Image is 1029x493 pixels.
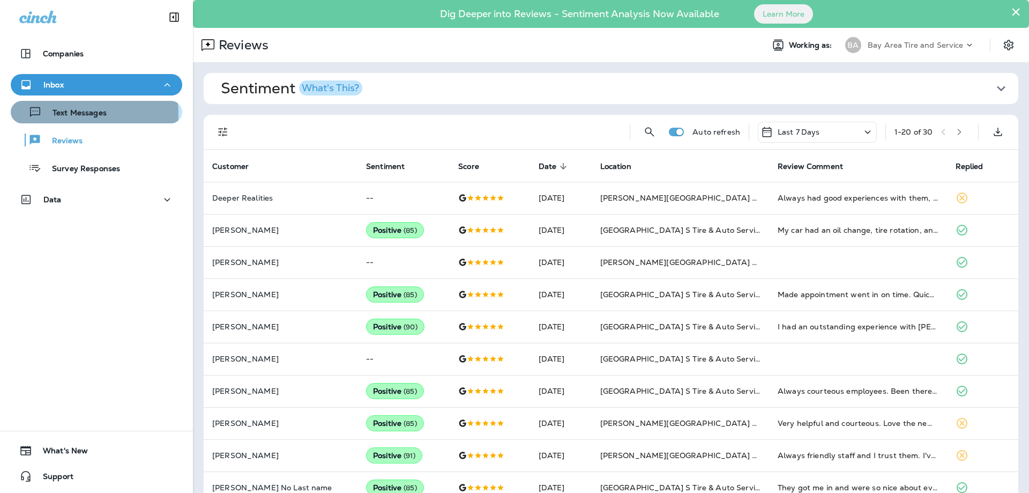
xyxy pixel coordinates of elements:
[600,161,645,171] span: Location
[530,375,592,407] td: [DATE]
[43,49,84,58] p: Companies
[778,162,843,171] span: Review Comment
[530,311,592,343] td: [DATE]
[221,79,362,98] h1: Sentiment
[212,258,349,267] p: [PERSON_NAME]
[11,129,182,151] button: Reviews
[404,322,417,332] span: ( 90 )
[778,193,938,203] div: Always had good experiences with them, they take care of you & friendly.
[530,182,592,214] td: [DATE]
[212,387,349,395] p: [PERSON_NAME]
[600,225,763,235] span: [GEOGRAPHIC_DATA] S Tire & Auto Service
[212,194,349,202] p: Deeper Realities
[43,80,64,89] p: Inbox
[894,128,933,136] div: 1 - 20 of 30
[32,446,88,459] span: What's New
[530,343,592,375] td: [DATE]
[11,466,182,487] button: Support
[366,383,424,399] div: Positive
[404,483,417,492] span: ( 85 )
[778,289,938,300] div: Made appointment went in on time. Quick diagnosis and service. Staff explained the process and li...
[600,354,763,364] span: [GEOGRAPHIC_DATA] S Tire & Auto Service
[600,193,830,203] span: [PERSON_NAME][GEOGRAPHIC_DATA] S Tire & Auto Service
[11,157,182,179] button: Survey Responses
[778,225,938,236] div: My car had an oil change, tire rotation, and fluid checks. They were friendly, helpful, and quick.
[41,136,83,146] p: Reviews
[212,290,349,299] p: [PERSON_NAME]
[32,472,73,485] span: Support
[357,343,450,375] td: --
[778,482,938,493] div: They got me in and were so nice about everything! will definitely go back!
[41,164,120,174] p: Survey Responses
[999,35,1018,55] button: Settings
[600,418,830,428] span: [PERSON_NAME][GEOGRAPHIC_DATA] S Tire & Auto Service
[366,447,422,463] div: Positive
[212,451,349,460] p: [PERSON_NAME]
[11,43,182,64] button: Companies
[212,121,234,143] button: Filters
[302,83,359,93] div: What's This?
[530,246,592,278] td: [DATE]
[366,162,405,171] span: Sentiment
[539,161,571,171] span: Date
[845,37,861,53] div: BA
[692,128,740,136] p: Auto refresh
[212,355,349,363] p: [PERSON_NAME]
[357,246,450,278] td: --
[159,6,189,28] button: Collapse Sidebar
[212,419,349,428] p: [PERSON_NAME]
[11,440,182,461] button: What's New
[404,451,415,460] span: ( 91 )
[11,101,182,123] button: Text Messages
[600,257,830,267] span: [PERSON_NAME][GEOGRAPHIC_DATA] S Tire & Auto Service
[600,386,763,396] span: [GEOGRAPHIC_DATA] S Tire & Auto Service
[600,322,763,332] span: [GEOGRAPHIC_DATA] S Tire & Auto Service
[789,41,834,50] span: Working as:
[42,108,107,119] p: Text Messages
[404,226,417,235] span: ( 85 )
[366,415,424,431] div: Positive
[212,162,249,171] span: Customer
[11,189,182,210] button: Data
[404,419,417,428] span: ( 85 )
[600,483,763,492] span: [GEOGRAPHIC_DATA] S Tire & Auto Service
[778,386,938,396] div: Always courteous employees. Been there several times and even if I'm waiting for my car they are ...
[778,128,820,136] p: Last 7 Days
[600,162,631,171] span: Location
[530,439,592,472] td: [DATE]
[366,161,419,171] span: Sentiment
[600,451,830,460] span: [PERSON_NAME][GEOGRAPHIC_DATA] S Tire & Auto Service
[214,37,269,53] p: Reviews
[530,278,592,311] td: [DATE]
[366,286,424,303] div: Positive
[754,4,813,24] button: Learn More
[357,182,450,214] td: --
[212,483,349,492] p: [PERSON_NAME] No Last name
[530,407,592,439] td: [DATE]
[458,162,479,171] span: Score
[600,290,763,299] span: [GEOGRAPHIC_DATA] S Tire & Auto Service
[539,162,557,171] span: Date
[530,214,592,246] td: [DATE]
[987,121,1009,143] button: Export as CSV
[458,161,493,171] span: Score
[639,121,660,143] button: Search Reviews
[404,290,417,299] span: ( 85 )
[11,74,182,95] button: Inbox
[366,319,424,335] div: Positive
[212,161,263,171] span: Customer
[778,161,857,171] span: Review Comment
[366,222,424,238] div: Positive
[778,418,938,429] div: Very helpful and courteous. Love the new tires and look
[409,12,750,16] p: Dig Deeper into Reviews - Sentiment Analysis Now Available
[299,80,362,95] button: What's This?
[956,162,983,171] span: Replied
[956,161,997,171] span: Replied
[868,41,964,49] p: Bay Area Tire and Service
[404,387,417,396] span: ( 85 )
[212,73,1027,104] button: SentimentWhat's This?
[778,321,938,332] div: I had an outstanding experience with Joe at Bay Area Point Tires. When a tire on my car completel...
[43,195,62,204] p: Data
[212,226,349,234] p: [PERSON_NAME]
[778,450,938,461] div: Always friendly staff and I trust them. I've been going to this Goodyear for 20+ years. Bill (man...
